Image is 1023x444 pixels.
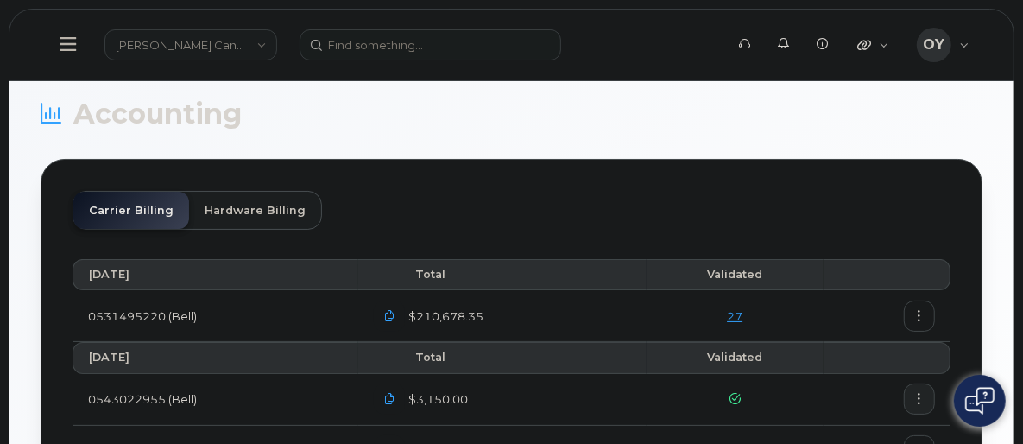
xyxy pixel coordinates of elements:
[73,259,358,290] th: [DATE]
[405,391,468,408] span: $3,150.00
[405,308,483,325] span: $210,678.35
[73,374,358,426] td: 0543022955 (Bell)
[189,192,321,229] a: Hardware Billing
[727,309,742,323] a: 27
[73,290,358,342] td: 0531495220 (Bell)
[73,101,242,127] span: Accounting
[647,342,824,373] th: Validated
[374,268,445,281] span: Total
[73,342,358,373] th: [DATE]
[647,259,824,290] th: Validated
[374,351,445,364] span: Total
[965,387,995,415] img: Open chat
